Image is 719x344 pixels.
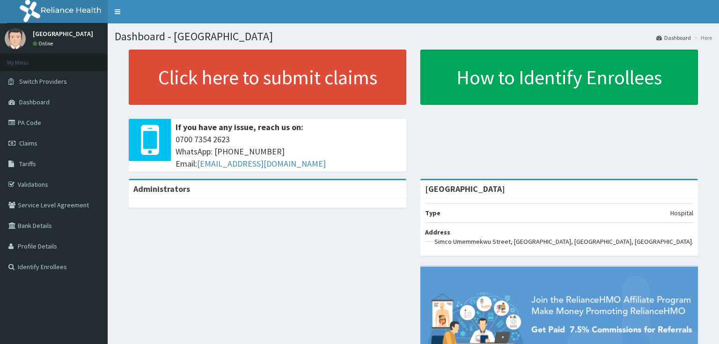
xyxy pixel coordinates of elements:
[19,98,50,106] span: Dashboard
[33,30,93,37] p: [GEOGRAPHIC_DATA]
[656,34,691,42] a: Dashboard
[692,34,712,42] li: Here
[434,237,693,246] p: Simco Umemmekwu Street, [GEOGRAPHIC_DATA], [GEOGRAPHIC_DATA], [GEOGRAPHIC_DATA].
[670,208,693,218] p: Hospital
[425,183,505,194] strong: [GEOGRAPHIC_DATA]
[19,77,67,86] span: Switch Providers
[33,40,55,47] a: Online
[19,160,36,168] span: Tariffs
[115,30,712,43] h1: Dashboard - [GEOGRAPHIC_DATA]
[176,133,402,169] span: 0700 7354 2623 WhatsApp: [PHONE_NUMBER] Email:
[425,209,440,217] b: Type
[5,28,26,49] img: User Image
[425,228,450,236] b: Address
[19,139,37,147] span: Claims
[420,50,698,105] a: How to Identify Enrollees
[176,122,303,132] b: If you have any issue, reach us on:
[133,183,190,194] b: Administrators
[129,50,406,105] a: Click here to submit claims
[197,158,326,169] a: [EMAIL_ADDRESS][DOMAIN_NAME]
